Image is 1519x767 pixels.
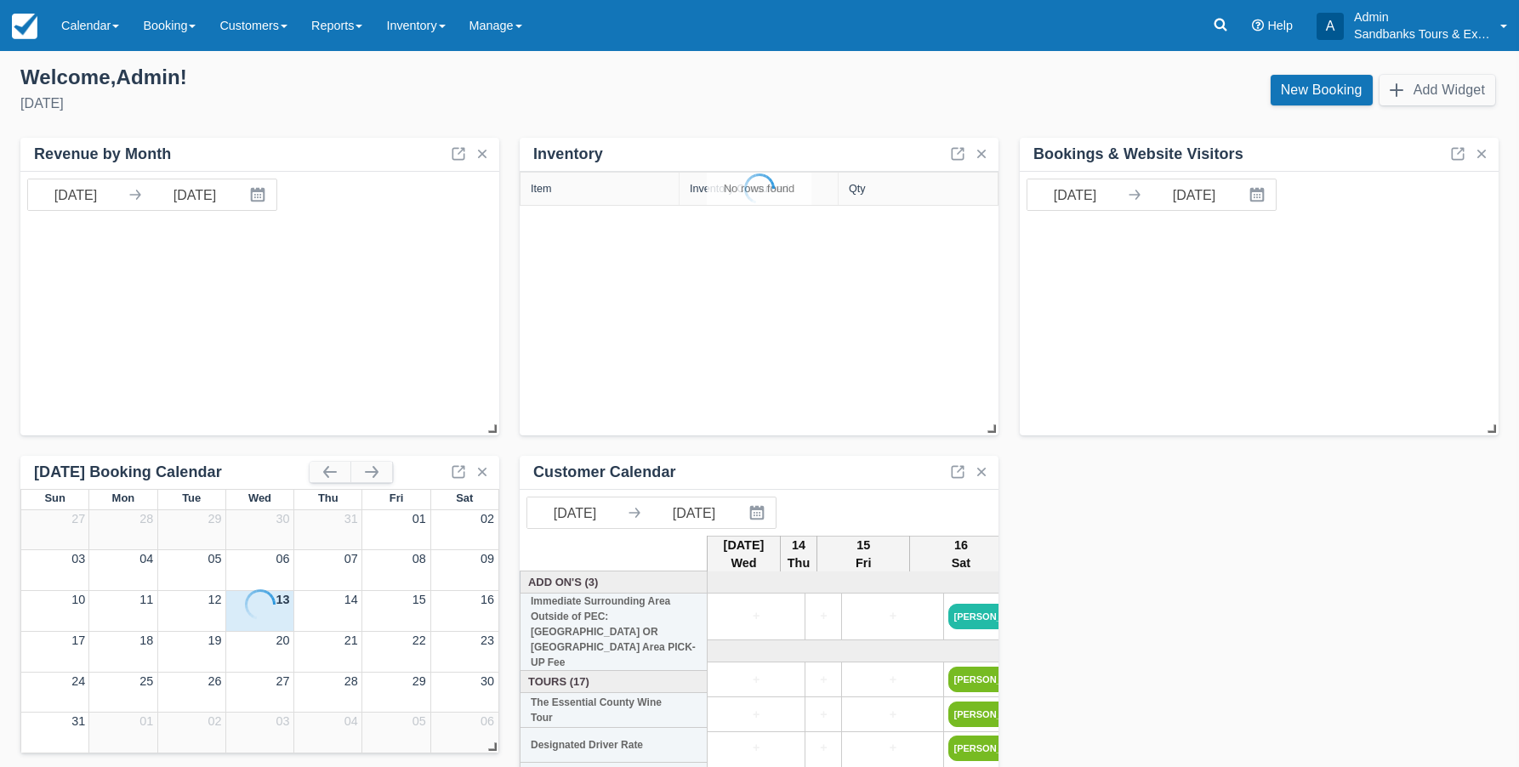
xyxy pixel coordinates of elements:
a: 27 [71,512,85,526]
a: 06 [276,552,290,565]
a: + [810,607,837,626]
input: Start Date [527,497,623,528]
a: 29 [412,674,426,688]
th: 14 Thu [780,536,816,573]
a: 09 [481,552,494,565]
a: 16 [481,593,494,606]
a: 31 [71,714,85,728]
a: 15 [412,593,426,606]
a: 07 [344,552,358,565]
a: + [846,671,939,690]
a: + [712,607,800,626]
p: Admin [1354,9,1490,26]
th: [DATE] Wed [708,536,781,573]
a: 22 [412,633,426,647]
a: 06 [481,714,494,728]
a: 26 [208,674,221,688]
a: 24 [71,674,85,688]
input: Start Date [1027,179,1123,210]
a: 11 [139,593,153,606]
a: 12 [208,593,221,606]
div: Customer Calendar [533,463,676,482]
th: Immediate Surrounding Area Outside of PEC: [GEOGRAPHIC_DATA] OR [GEOGRAPHIC_DATA] Area PICK-UP Fee [521,594,708,671]
div: Inventory [533,145,603,164]
a: Add On's (3) [525,574,703,590]
a: 28 [139,512,153,526]
a: 25 [139,674,153,688]
a: 27 [276,674,290,688]
a: [PERSON_NAME] (9) [948,736,1041,761]
a: 10 [71,593,85,606]
a: 01 [412,512,426,526]
img: checkfront-main-nav-mini-logo.png [12,14,37,39]
button: Add Widget [1380,75,1495,105]
div: A [1317,13,1344,40]
a: 30 [481,674,494,688]
a: 31 [344,512,358,526]
button: Interact with the calendar and add the check-in date for your trip. [242,179,276,210]
a: Tours (17) [525,673,703,690]
a: 05 [208,552,221,565]
a: 28 [344,674,358,688]
a: 03 [276,714,290,728]
a: [PERSON_NAME] [948,604,1041,629]
a: 29 [208,512,221,526]
input: Start Date [28,179,123,210]
a: + [810,706,837,724]
a: 30 [276,512,290,526]
a: 02 [208,714,221,728]
a: 08 [412,552,426,565]
th: The Essential County Wine Tour [521,693,708,728]
div: Bookings & Website Visitors [1033,145,1243,164]
a: [PERSON_NAME] (3) [948,667,1041,692]
div: Revenue by Month [34,145,171,164]
th: Designated Driver Rate [521,728,708,763]
a: + [846,607,939,626]
a: 19 [208,633,221,647]
a: 21 [344,633,358,647]
button: Interact with the calendar and add the check-in date for your trip. [1242,179,1276,210]
a: New Booking [1271,75,1373,105]
th: 15 Fri [817,536,910,573]
a: 13 [276,593,290,606]
a: 05 [412,714,426,728]
input: End Date [147,179,242,210]
th: 16 Sat [910,536,1012,573]
a: 02 [481,512,494,526]
a: 14 [344,593,358,606]
a: + [846,706,939,724]
a: 17 [71,633,85,647]
a: 23 [481,633,494,647]
a: 03 [71,552,85,565]
a: 04 [344,714,358,728]
a: + [846,739,939,758]
button: Interact with the calendar and add the check-in date for your trip. [742,497,776,528]
a: 04 [139,552,153,565]
a: 01 [139,714,153,728]
a: 20 [276,633,290,647]
i: Help [1252,20,1264,31]
input: End Date [646,497,742,528]
span: Help [1267,19,1293,32]
input: End Date [1146,179,1242,210]
a: + [810,671,837,690]
a: + [712,706,800,724]
a: + [712,671,800,690]
div: [DATE] [20,94,746,114]
p: Sandbanks Tours & Experiences [1354,26,1490,43]
div: Welcome , Admin ! [20,65,746,90]
a: + [712,739,800,758]
a: 18 [139,633,153,647]
a: + [810,739,837,758]
a: [PERSON_NAME] [948,702,1041,727]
